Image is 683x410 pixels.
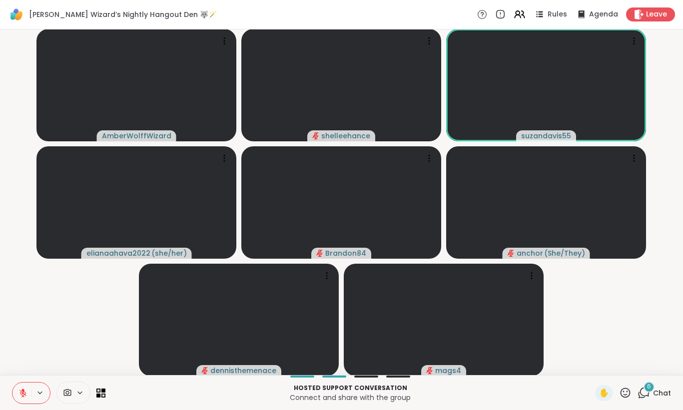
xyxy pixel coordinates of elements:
[312,132,319,139] span: audio-muted
[8,6,25,23] img: ShareWell Logomark
[111,393,589,403] p: Connect and share with the group
[599,387,609,399] span: ✋
[508,250,515,257] span: audio-muted
[517,248,543,258] span: anchor
[325,248,366,258] span: Brandon84
[210,366,276,376] span: dennisthemenace
[653,388,671,398] span: Chat
[544,248,585,258] span: ( She/They )
[316,250,323,257] span: audio-muted
[29,9,217,19] span: [PERSON_NAME] Wizard’s Nightly Hangout Den 🐺🪄
[647,383,651,391] span: 6
[435,366,461,376] span: mags4
[111,384,589,393] p: Hosted support conversation
[646,9,667,19] span: Leave
[86,248,150,258] span: elianaahava2022
[201,367,208,374] span: audio-muted
[321,131,370,141] span: shelleehance
[151,248,187,258] span: ( she/her )
[426,367,433,374] span: audio-muted
[521,131,571,141] span: suzandavis55
[102,131,171,141] span: AmberWolffWizard
[589,9,618,19] span: Agenda
[548,9,567,19] span: Rules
